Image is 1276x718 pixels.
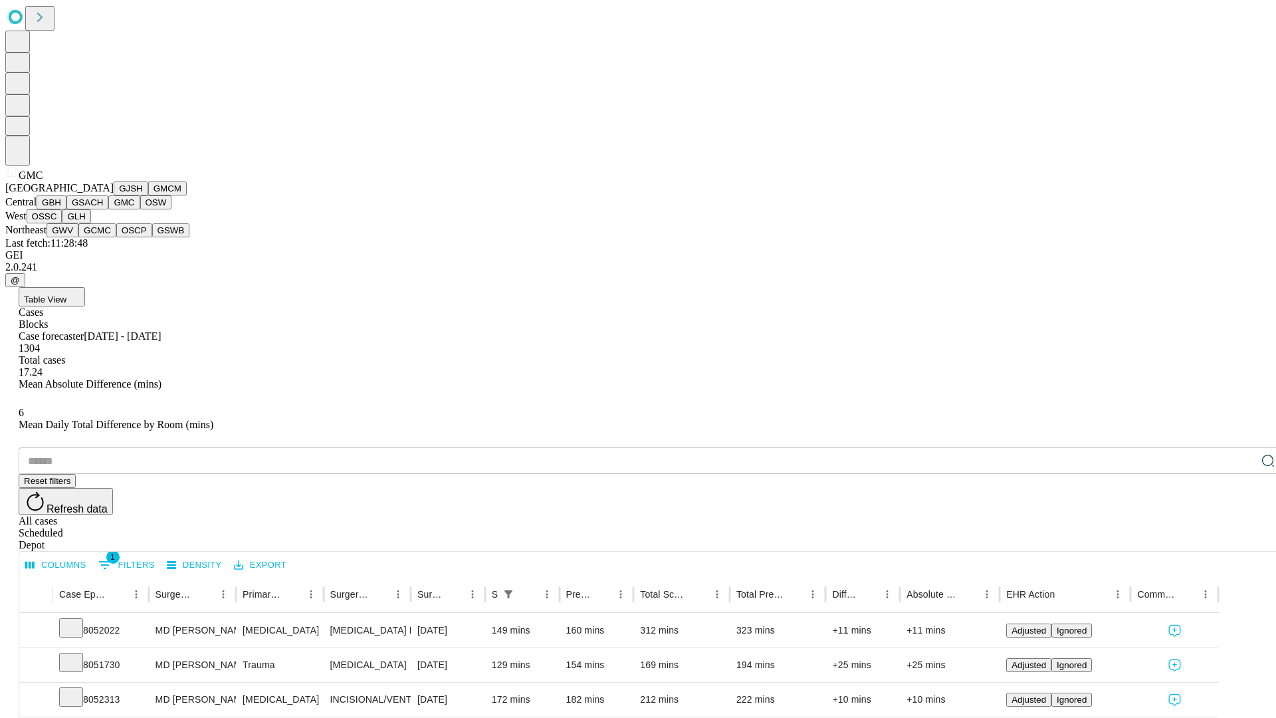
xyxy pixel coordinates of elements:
div: 129 mins [492,648,553,682]
button: Menu [1196,585,1215,604]
div: +11 mins [906,614,993,648]
button: Menu [611,585,630,604]
button: Sort [195,585,214,604]
button: GSWB [152,223,190,237]
span: Ignored [1057,660,1087,670]
button: Sort [1178,585,1196,604]
button: Sort [959,585,978,604]
button: Adjusted [1006,693,1051,707]
button: Menu [127,585,146,604]
button: Menu [538,585,556,604]
button: Expand [26,654,46,677]
button: Show filters [499,585,518,604]
span: [DATE] - [DATE] [84,330,161,342]
div: [MEDICAL_DATA] [243,614,316,648]
button: GBH [37,195,66,209]
div: [MEDICAL_DATA] DIAGNOSTIC [330,614,404,648]
button: Sort [283,585,302,604]
button: Refresh data [19,488,113,515]
div: Total Predicted Duration [736,589,784,600]
div: Case Epic Id [59,589,107,600]
div: MD [PERSON_NAME] [PERSON_NAME] [156,648,229,682]
div: Predicted In Room Duration [566,589,592,600]
button: Density [163,555,225,576]
button: Ignored [1051,624,1092,638]
span: Case forecaster [19,330,84,342]
span: [GEOGRAPHIC_DATA] [5,182,114,193]
span: Last fetch: 11:28:48 [5,237,88,249]
span: Total cases [19,354,65,366]
div: [MEDICAL_DATA] [330,648,404,682]
span: Adjusted [1011,660,1046,670]
span: Adjusted [1011,626,1046,636]
div: 182 mins [566,683,627,717]
span: 17.24 [19,366,43,378]
div: 222 mins [736,683,819,717]
button: Menu [214,585,233,604]
button: Sort [689,585,708,604]
span: Mean Absolute Difference (mins) [19,378,161,390]
button: Export [231,555,290,576]
div: 312 mins [640,614,723,648]
div: Comments [1137,589,1176,600]
button: Show filters [95,554,158,576]
span: Adjusted [1011,695,1046,705]
span: Northeast [5,224,47,235]
button: Ignored [1051,658,1092,672]
span: Reset filters [24,476,70,486]
button: Menu [463,585,482,604]
button: Reset filters [19,474,76,488]
div: EHR Action [1006,589,1055,600]
div: +25 mins [832,648,893,682]
div: Surgery Name [330,589,369,600]
button: GMC [108,195,140,209]
div: 323 mins [736,614,819,648]
button: Expand [26,689,46,712]
button: GLH [62,209,90,223]
button: Sort [370,585,389,604]
div: Difference [832,589,858,600]
div: 8051730 [59,648,142,682]
div: Absolute Difference [906,589,958,600]
div: [MEDICAL_DATA] [243,683,316,717]
span: GMC [19,170,43,181]
div: 2.0.241 [5,261,1271,273]
button: GJSH [114,181,148,195]
div: +10 mins [832,683,893,717]
button: Ignored [1051,693,1092,707]
button: Menu [389,585,407,604]
div: Surgeon Name [156,589,194,600]
div: +10 mins [906,683,993,717]
div: 149 mins [492,614,553,648]
button: Adjusted [1006,624,1051,638]
button: Sort [519,585,538,604]
span: 1 [106,550,120,564]
div: 160 mins [566,614,627,648]
button: GWV [47,223,78,237]
button: Sort [859,585,878,604]
div: MD [PERSON_NAME] [PERSON_NAME] [156,614,229,648]
button: Expand [26,620,46,643]
button: Sort [445,585,463,604]
span: Ignored [1057,626,1087,636]
button: Menu [708,585,726,604]
div: 212 mins [640,683,723,717]
div: 172 mins [492,683,553,717]
button: Sort [108,585,127,604]
span: Ignored [1057,695,1087,705]
div: MD [PERSON_NAME] [156,683,229,717]
button: Menu [302,585,320,604]
button: @ [5,273,25,287]
div: [DATE] [417,648,478,682]
div: 169 mins [640,648,723,682]
div: Surgery Date [417,589,443,600]
span: Table View [24,295,66,304]
button: OSW [140,195,172,209]
button: Menu [878,585,897,604]
span: Refresh data [47,503,108,515]
div: INCISIONAL/VENTRAL/SPIGELIAN [MEDICAL_DATA] INITIAL 3-10 CM INCARCERATED/STRANGULATED [330,683,404,717]
div: Total Scheduled Duration [640,589,688,600]
div: Scheduled In Room Duration [492,589,498,600]
div: Trauma [243,648,316,682]
button: GSACH [66,195,108,209]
